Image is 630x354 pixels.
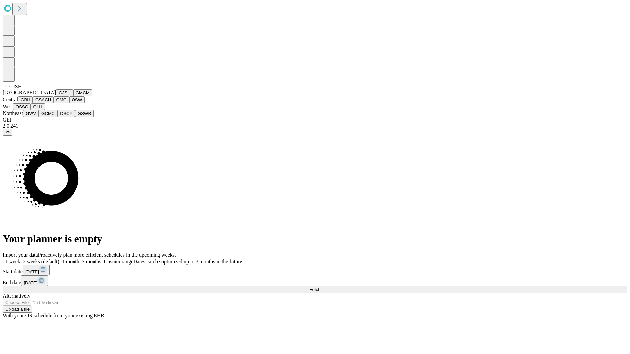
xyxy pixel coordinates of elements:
[104,259,133,264] span: Custom range
[57,110,75,117] button: OSCP
[23,259,59,264] span: 2 weeks (default)
[39,110,57,117] button: GCMC
[3,104,13,109] span: West
[3,252,38,258] span: Import your data
[31,103,45,110] button: GLH
[3,265,627,275] div: Start date
[3,110,23,116] span: Northeast
[3,313,104,318] span: With your OR schedule from your existing EHR
[13,103,31,110] button: OSSC
[62,259,79,264] span: 1 month
[3,275,627,286] div: End date
[3,293,30,299] span: Alternatively
[23,110,39,117] button: GWV
[18,96,33,103] button: GBH
[3,129,12,136] button: @
[309,287,320,292] span: Fetch
[24,280,37,285] span: [DATE]
[69,96,85,103] button: OSW
[3,117,627,123] div: GEI
[9,84,22,89] span: GJSH
[82,259,101,264] span: 3 months
[25,269,39,274] span: [DATE]
[133,259,243,264] span: Dates can be optimized up to 3 months in the future.
[73,89,92,96] button: GMCM
[3,97,18,102] span: Central
[3,286,627,293] button: Fetch
[21,275,48,286] button: [DATE]
[56,89,73,96] button: GJSH
[5,259,20,264] span: 1 week
[53,96,69,103] button: GMC
[3,306,32,313] button: Upload a file
[23,265,50,275] button: [DATE]
[3,123,627,129] div: 2.0.241
[3,233,627,245] h1: Your planner is empty
[33,96,53,103] button: GSACH
[5,130,10,135] span: @
[3,90,56,95] span: [GEOGRAPHIC_DATA]
[75,110,94,117] button: GSWB
[38,252,176,258] span: Proactively plan more efficient schedules in the upcoming weeks.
